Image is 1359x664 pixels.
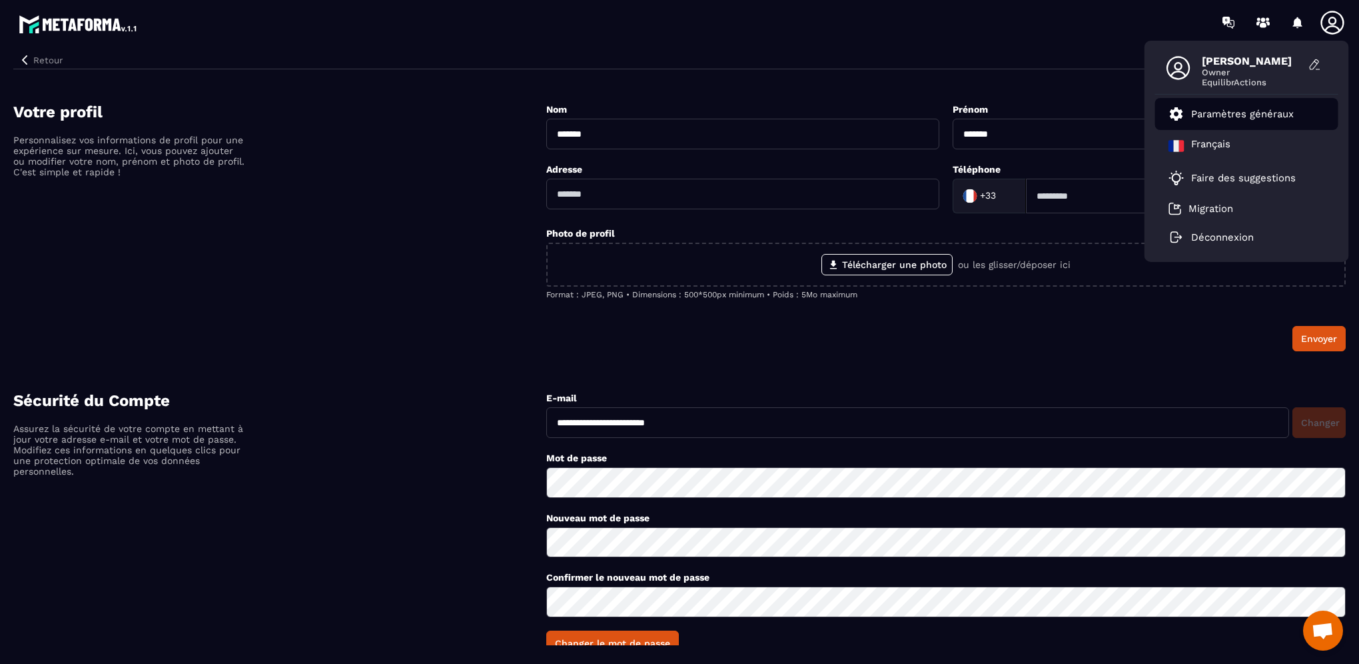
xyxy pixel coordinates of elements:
[1168,170,1308,186] a: Faire des suggestions
[13,423,246,477] p: Assurez la sécurité de votre compte en mettant à jour votre adresse e-mail et votre mot de passe....
[1168,106,1294,122] a: Paramètres généraux
[546,228,615,239] label: Photo de profil
[980,189,996,203] span: +33
[19,12,139,36] img: logo
[999,186,1012,206] input: Search for option
[546,164,582,175] label: Adresse
[13,391,546,410] h4: Sécurité du Compte
[1168,202,1233,215] a: Migration
[13,103,546,121] h4: Votre profil
[1202,67,1302,77] span: Owner
[1202,55,1302,67] span: [PERSON_NAME]
[13,51,68,69] button: Retour
[546,453,607,463] label: Mot de passe
[1191,231,1254,243] p: Déconnexion
[957,183,983,209] img: Country Flag
[958,259,1071,270] p: ou les glisser/déposer ici
[546,572,709,583] label: Confirmer le nouveau mot de passe
[546,513,650,523] label: Nouveau mot de passe
[953,164,1001,175] label: Téléphone
[821,254,953,275] label: Télécharger une photo
[1191,108,1294,120] p: Paramètres généraux
[1292,326,1346,351] button: Envoyer
[546,290,1346,299] p: Format : JPEG, PNG • Dimensions : 500*500px minimum • Poids : 5Mo maximum
[546,104,567,115] label: Nom
[1303,611,1343,651] a: Ouvrir le chat
[1188,203,1233,215] p: Migration
[1191,172,1296,184] p: Faire des suggestions
[1191,138,1230,154] p: Français
[1202,77,1302,87] span: EquilibrActions
[546,393,577,403] label: E-mail
[953,179,1026,213] div: Search for option
[13,135,246,177] p: Personnalisez vos informations de profil pour une expérience sur mesure. Ici, vous pouvez ajouter...
[953,104,988,115] label: Prénom
[546,631,679,656] button: Changer le mot de passe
